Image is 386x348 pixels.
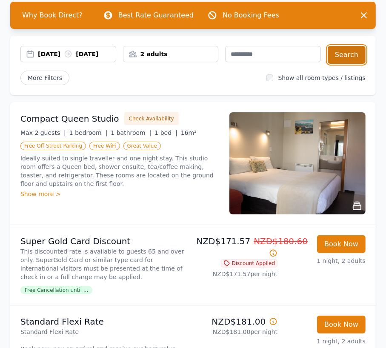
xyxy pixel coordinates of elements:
[284,337,366,345] p: 1 night, 2 adults
[197,328,278,336] p: NZD$181.00 per night
[328,46,366,64] button: Search
[20,235,190,247] p: Super Gold Card Discount
[20,154,219,188] p: Ideally suited to single traveller and one night stay. This studio room offers a Queen bed, showe...
[20,286,92,294] span: Free Cancellation until ...
[317,316,366,334] button: Book Now
[317,235,366,253] button: Book Now
[254,236,308,246] span: NZD$180.60
[38,50,116,58] div: [DATE] [DATE]
[69,129,108,136] span: 1 bedroom |
[123,142,161,150] span: Great Value
[221,259,278,268] span: Discount Applied
[20,71,69,85] span: More Filters
[154,129,177,136] span: 1 bed |
[124,112,179,125] button: Check Availability
[118,10,194,20] p: Best Rate Guaranteed
[197,270,278,278] p: NZD$171.57 per night
[20,247,190,281] p: This discounted rate is available to guests 65 and over only. SuperGold Card or similar type card...
[20,316,190,328] p: Standard Flexi Rate
[223,10,279,20] p: No Booking Fees
[197,316,278,328] p: NZD$181.00
[20,190,219,198] div: Show more >
[89,142,120,150] span: Free WiFi
[197,235,278,259] p: NZD$171.57
[111,129,151,136] span: 1 bathroom |
[181,129,197,136] span: 16m²
[123,50,218,58] div: 2 adults
[20,113,119,125] h3: Compact Queen Studio
[278,74,366,81] label: Show all room types / listings
[15,7,89,24] span: Why Book Direct?
[20,142,86,150] span: Free Off-Street Parking
[284,257,366,265] p: 1 night, 2 adults
[20,129,66,136] span: Max 2 guests |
